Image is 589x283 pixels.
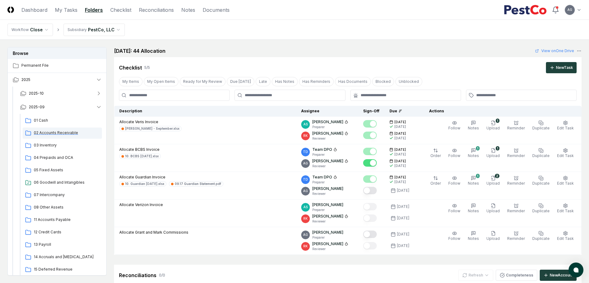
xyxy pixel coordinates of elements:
[312,219,348,224] p: Reviewer
[535,48,574,54] a: View onOne Drive
[531,174,551,187] button: Duplicate
[496,119,499,123] div: 1
[557,181,574,186] span: Edit Task
[557,153,574,158] span: Edit Task
[175,182,221,186] div: 09.17 Guardian Statement.pdf
[485,202,501,215] button: Upload
[29,104,45,110] span: 2025-09
[303,177,308,182] span: TD
[139,6,174,14] a: Reconciliations
[429,174,442,187] button: Order
[557,209,574,213] span: Edit Task
[23,252,102,263] a: 14 Accruals and [MEDICAL_DATA]
[430,153,441,158] span: Order
[34,229,99,235] span: 12 Credit Cards
[114,47,165,55] h2: [DATE]: 44 Allocation
[531,202,551,215] button: Duplicate
[23,239,102,250] a: 13 Payroll
[312,202,343,208] p: [PERSON_NAME]
[11,27,29,33] div: Workflow
[429,147,442,160] button: Order
[447,119,462,132] button: Follow
[394,124,406,129] div: [DATE]
[447,147,462,160] button: Follow
[8,73,107,87] button: 2025
[468,236,479,241] span: Notes
[486,153,500,158] span: Upload
[312,241,343,247] p: [PERSON_NAME]
[447,174,462,187] button: Follow
[467,202,480,215] button: Notes
[486,181,500,186] span: Upload
[23,140,102,151] a: 03 Inventory
[496,270,537,281] button: Completeness
[335,77,371,86] button: Has Documents
[227,77,254,86] button: Due Today
[303,161,308,166] span: AG
[448,236,460,241] span: Follow
[556,147,575,160] button: Edit Task
[394,180,406,184] div: [DATE]
[169,181,223,186] a: 09.17 Guardian Statement.pdf
[312,191,343,196] p: Reviewer
[394,159,406,164] span: [DATE]
[448,153,460,158] span: Follow
[397,215,409,221] div: [DATE]
[272,77,298,86] button: Has Notes
[485,119,501,132] button: 1Upload
[144,65,150,70] div: 5 / 5
[550,272,573,278] div: New Account
[68,27,87,33] div: Subsidiary
[468,153,479,158] span: Notes
[485,230,501,243] button: Upload
[532,153,550,158] span: Duplicate
[303,205,308,209] span: AS
[312,147,332,152] p: Team DPO
[312,164,348,168] p: Reviewer
[34,217,99,222] span: 11 Accounts Payable
[144,77,178,86] button: My Open Items
[363,203,377,210] button: Mark complete
[506,202,526,215] button: Reminder
[23,190,102,201] a: 07 Intercompany
[312,235,343,240] p: Preparer
[312,230,343,235] p: [PERSON_NAME]
[506,119,526,132] button: Reminder
[394,164,406,168] div: [DATE]
[23,227,102,238] a: 12 Credit Cards
[476,146,480,150] div: 1
[119,154,161,159] a: 10. BCBS [DATE].xlsx
[507,181,525,186] span: Reminder
[181,6,195,14] a: Notes
[119,272,156,279] div: Reconciliations
[114,106,297,117] th: Description
[485,174,501,187] button: 2Upload
[125,182,164,186] div: 10. Guardian [DATE].xlsx
[312,152,337,157] p: Preparer
[556,202,575,215] button: Edit Task
[532,126,550,130] span: Duplicate
[397,188,409,193] div: [DATE]
[556,65,573,70] div: New Task
[119,181,166,186] a: 10. Guardian [DATE].xlsx
[540,270,577,281] button: NewAccount
[303,150,308,154] span: TD
[447,202,462,215] button: Follow
[23,202,102,213] a: 08 Other Assets
[119,64,142,71] div: Checklist
[532,181,550,186] span: Duplicate
[312,208,343,212] p: Preparer
[23,214,102,226] a: 11 Accounts Payable
[312,247,348,251] p: Reviewer
[394,120,406,124] span: [DATE]
[394,147,406,152] span: [DATE]
[496,146,499,150] div: 1
[476,174,480,178] div: 1
[8,47,106,59] h3: Browse
[507,153,525,158] span: Reminder
[296,106,358,117] th: Assignee
[397,243,409,249] div: [DATE]
[556,119,575,132] button: Edit Task
[546,62,577,73] button: NewTask
[448,126,460,130] span: Follow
